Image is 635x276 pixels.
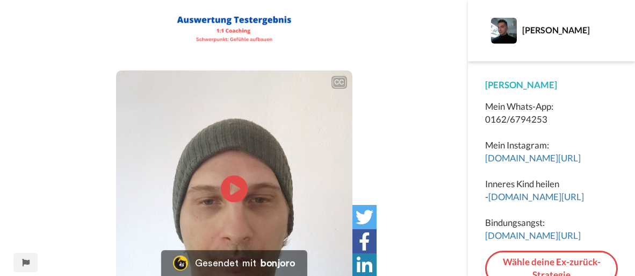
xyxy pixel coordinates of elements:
img: Bonjoro-Logo [172,256,187,271]
font: [PERSON_NAME] [522,25,590,35]
img: Profilbild [491,18,517,44]
font: CC [334,79,344,86]
font: Gesendet mit [195,258,256,268]
font: [PERSON_NAME] [485,79,557,90]
a: [DOMAIN_NAME][URL] [485,230,581,241]
a: Bonjoro-LogoGesendet mitbonjoro [161,250,307,276]
a: [DOMAIN_NAME][URL] [485,152,581,164]
font: bonjoro [261,258,295,268]
font: 0162/6794253 [485,114,547,125]
font: Bindungsangst: [485,217,545,228]
font: Mein Whats-App: [485,101,553,112]
img: efb5a9ef-ccf7-402d-8d1b-701b0553f934 [175,13,293,49]
font: Inneres Kind heilen - [485,178,559,202]
a: [DOMAIN_NAME][URL] [488,191,584,202]
font: Mein Instagram: [485,139,549,151]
